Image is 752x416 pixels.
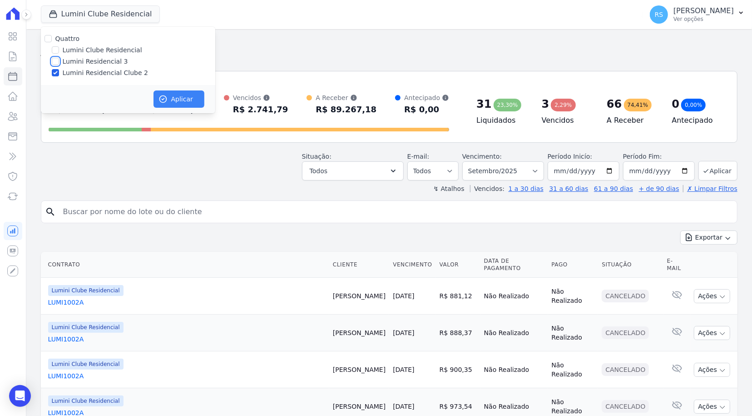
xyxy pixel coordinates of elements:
a: 61 a 90 dias [594,185,633,192]
th: Data de Pagamento [480,252,548,278]
td: Não Realizado [548,351,599,388]
div: Cancelado [602,400,649,413]
td: R$ 881,12 [436,278,480,315]
span: Lumini Clube Residencial [48,322,124,333]
h4: Vencidos [542,115,592,126]
div: Cancelado [602,363,649,376]
div: Antecipado [404,93,449,102]
th: E-mail [663,252,691,278]
span: RS [655,11,663,18]
label: Período Inicío: [548,153,592,160]
button: Todos [302,161,404,180]
div: 0 [672,97,680,111]
button: RS [PERSON_NAME] Ver opções [643,2,752,27]
div: Cancelado [602,326,649,339]
th: Cliente [329,252,389,278]
th: Valor [436,252,480,278]
div: 23,30% [494,99,522,111]
button: Lumini Clube Residencial [41,5,160,23]
th: Situação [598,252,663,278]
th: Vencimento [389,252,435,278]
td: [PERSON_NAME] [329,315,389,351]
div: 2,29% [551,99,575,111]
label: ↯ Atalhos [433,185,464,192]
td: Não Realizado [548,315,599,351]
div: Cancelado [602,290,649,302]
div: R$ 0,00 [404,102,449,117]
div: Vencidos [233,93,288,102]
label: Lumini Clube Residencial [63,45,142,55]
span: Lumini Clube Residencial [48,285,124,296]
label: E-mail: [407,153,430,160]
td: Não Realizado [480,351,548,388]
a: LUMI1002A [48,298,326,307]
label: Período Fim: [623,152,695,161]
label: Quattro [55,35,79,42]
i: search [45,206,56,217]
a: LUMI1002A [48,335,326,344]
a: [DATE] [393,292,414,300]
td: Não Realizado [548,278,599,315]
div: 74,41% [624,99,652,111]
h4: Antecipado [672,115,722,126]
td: [PERSON_NAME] [329,278,389,315]
span: Todos [310,165,327,176]
a: LUMI1002A [48,371,326,381]
button: Aplicar [153,90,204,108]
th: Contrato [41,252,329,278]
div: 31 [476,97,491,111]
div: A Receber [316,93,376,102]
div: 3 [542,97,549,111]
label: Lumini Residencial Clube 2 [63,68,148,78]
h4: Liquidados [476,115,527,126]
div: 66 [607,97,622,111]
h2: Parcelas [41,36,737,53]
input: Buscar por nome do lote ou do cliente [58,203,733,221]
label: Vencidos: [470,185,505,192]
div: R$ 2.741,79 [233,102,288,117]
p: Ver opções [673,15,734,23]
button: Ações [694,363,730,377]
a: 1 a 30 dias [509,185,544,192]
button: Aplicar [698,161,737,180]
a: [DATE] [393,329,414,336]
td: Não Realizado [480,315,548,351]
td: R$ 888,37 [436,315,480,351]
p: [PERSON_NAME] [673,6,734,15]
a: [DATE] [393,403,414,410]
a: [DATE] [393,366,414,373]
button: Ações [694,326,730,340]
th: Pago [548,252,599,278]
td: Não Realizado [480,278,548,315]
label: Situação: [302,153,331,160]
label: Lumini Residencial 3 [63,57,128,66]
div: 0,00% [681,99,706,111]
td: [PERSON_NAME] [329,351,389,388]
td: R$ 900,35 [436,351,480,388]
button: Ações [694,400,730,414]
a: ✗ Limpar Filtros [683,185,737,192]
div: Open Intercom Messenger [9,385,31,407]
button: Ações [694,289,730,303]
label: Vencimento: [462,153,502,160]
button: Exportar [680,231,737,245]
a: 31 a 60 dias [549,185,588,192]
span: Lumini Clube Residencial [48,396,124,406]
h4: A Receber [607,115,657,126]
div: R$ 89.267,18 [316,102,376,117]
span: Lumini Clube Residencial [48,359,124,370]
a: + de 90 dias [639,185,679,192]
